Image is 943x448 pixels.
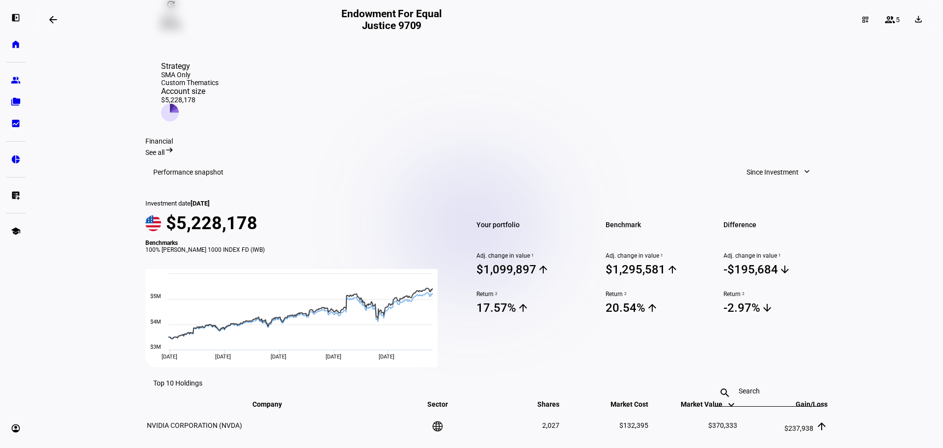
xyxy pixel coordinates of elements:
[339,8,444,31] h2: Endowment For Equal Justice 9709
[11,190,21,200] eth-mat-symbol: list_alt_add
[777,252,781,259] sup: 1
[816,420,828,432] mat-icon: arrow_upward
[6,34,26,54] a: home
[476,252,582,259] span: Adj. change in value
[596,400,648,408] span: Market Cost
[145,137,829,145] div: Financial
[476,291,582,298] span: Return
[723,291,829,298] span: Return
[11,13,21,23] eth-mat-symbol: left_panel_open
[476,263,536,276] div: $1,099,897
[147,421,242,429] span: NVIDIA CORPORATION (NVDA)
[861,16,869,24] mat-icon: dashboard_customize
[781,400,828,408] span: Gain/Loss
[145,200,449,207] div: Investment date
[537,264,549,275] mat-icon: arrow_upward
[145,239,449,246] div: Benchmarks
[6,149,26,169] a: pie_chart
[271,354,286,360] span: [DATE]
[708,421,737,429] span: $370,333
[476,300,582,315] span: 17.57%
[11,154,21,164] eth-mat-symbol: pie_chart
[723,300,829,315] span: -2.97%
[646,302,658,314] mat-icon: arrow_upward
[11,226,21,236] eth-mat-symbol: school
[681,400,737,408] span: Market Value
[713,387,737,399] mat-icon: search
[11,97,21,107] eth-mat-symbol: folder_copy
[606,252,711,259] span: Adj. change in value
[623,291,627,298] sup: 2
[914,14,923,24] mat-icon: download
[530,252,534,259] sup: 1
[161,87,219,96] div: Account size
[606,262,711,277] span: $1,295,581
[666,264,678,275] mat-icon: arrow_upward
[6,70,26,90] a: group
[150,293,161,299] text: $5M
[606,300,711,315] span: 20.54%
[153,168,223,176] h3: Performance snapshot
[11,39,21,49] eth-mat-symbol: home
[326,354,341,360] span: [DATE]
[476,218,582,232] span: Your portfolio
[542,421,559,429] span: 2,027
[145,149,165,156] span: See all
[162,354,177,360] span: [DATE]
[165,145,174,155] mat-icon: arrow_right_alt
[737,162,821,182] button: Since Investment
[619,421,648,429] span: $132,395
[153,379,202,387] eth-data-table-title: Top 10 Holdings
[884,14,896,26] mat-icon: group
[659,252,663,259] sup: 1
[723,252,829,259] span: Adj. change in value
[11,119,21,128] eth-mat-symbol: bid_landscape
[215,354,231,360] span: [DATE]
[379,354,394,360] span: [DATE]
[11,423,21,433] eth-mat-symbol: account_circle
[161,61,219,71] div: Strategy
[252,400,297,408] span: Company
[606,291,711,298] span: Return
[802,167,812,177] mat-icon: expand_more
[161,79,219,87] div: Custom Thematics
[166,213,257,234] span: $5,228,178
[494,291,498,298] sup: 2
[761,302,773,314] mat-icon: arrow_downward
[723,262,829,277] span: -$195,684
[420,400,455,408] span: Sector
[161,71,219,79] div: SMA Only
[747,162,799,182] span: Since Investment
[739,387,796,395] input: Search
[741,291,745,298] sup: 2
[150,344,161,350] text: $3M
[161,96,219,104] div: $5,228,178
[784,424,813,432] span: $237,938
[47,14,59,26] mat-icon: arrow_backwards
[725,399,737,411] mat-icon: keyboard_arrow_down
[896,16,900,24] span: 5
[517,302,529,314] mat-icon: arrow_upward
[779,264,791,275] mat-icon: arrow_downward
[145,246,449,253] div: 100% [PERSON_NAME] 1000 INDEX FD (IWB)
[6,92,26,112] a: folder_copy
[606,218,711,232] span: Benchmark
[523,400,559,408] span: Shares
[6,114,26,133] a: bid_landscape
[723,218,829,232] span: Difference
[191,200,210,207] span: [DATE]
[11,75,21,85] eth-mat-symbol: group
[150,319,161,325] text: $4M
